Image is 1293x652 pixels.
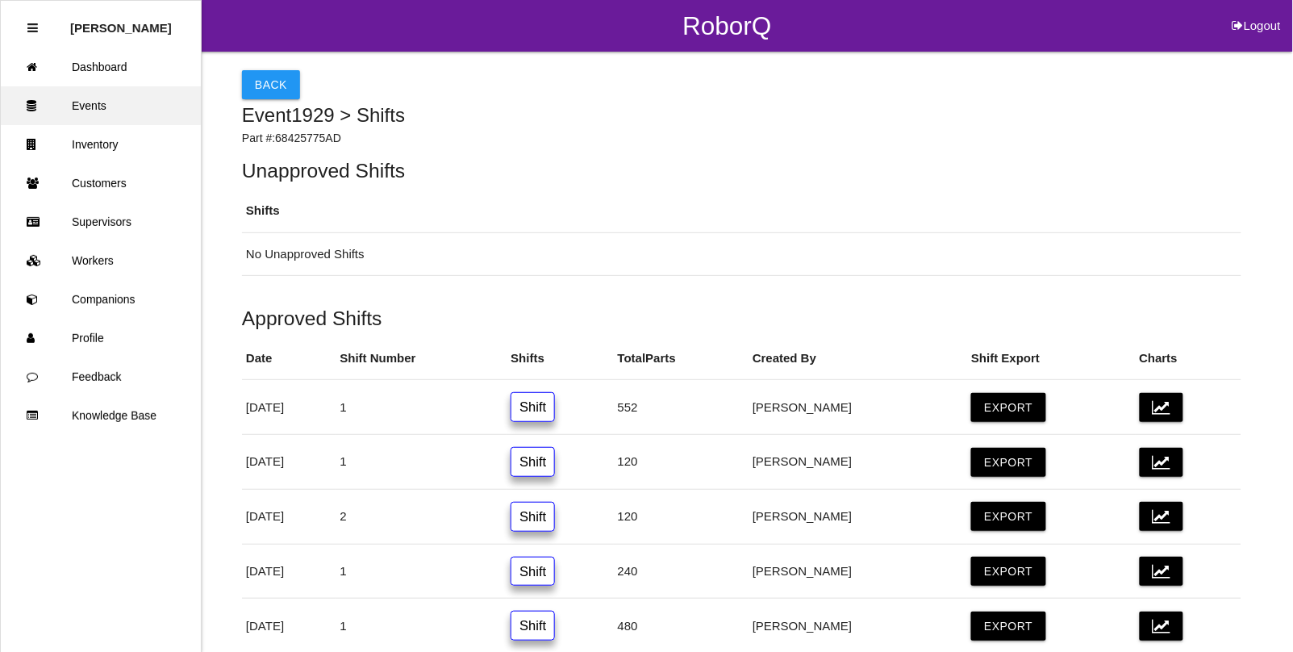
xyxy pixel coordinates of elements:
a: Companions [1,280,201,319]
button: Back [242,70,300,99]
td: 1 [336,380,507,435]
div: Close [27,9,38,48]
th: Date [242,337,336,380]
h5: Unapproved Shifts [242,160,1241,182]
a: Shift [511,557,555,587]
a: Knowledge Base [1,396,201,435]
th: Charts [1136,337,1241,380]
a: Events [1,86,201,125]
td: 120 [614,489,749,544]
a: Dashboard [1,48,201,86]
td: [PERSON_NAME] [749,489,967,544]
th: Shift Export [967,337,1135,380]
td: 2 [336,489,507,544]
td: [PERSON_NAME] [749,380,967,435]
button: Export [971,557,1045,586]
th: Shifts [507,337,613,380]
a: Shift [511,502,555,532]
p: Rosie Blandino [70,9,172,35]
th: Total Parts [614,337,749,380]
td: 1 [336,544,507,599]
a: Inventory [1,125,201,164]
td: 120 [614,435,749,490]
a: Shift [511,611,555,641]
a: Shift [511,447,555,477]
button: Export [971,393,1045,422]
a: Customers [1,164,201,203]
a: Workers [1,241,201,280]
td: 552 [614,380,749,435]
td: [DATE] [242,489,336,544]
a: Shift [511,392,555,422]
td: [DATE] [242,544,336,599]
h5: Approved Shifts [242,307,1241,329]
td: 240 [614,544,749,599]
a: Feedback [1,357,201,396]
td: [PERSON_NAME] [749,544,967,599]
td: 1 [336,435,507,490]
th: Created By [749,337,967,380]
h4: Event 1929 > Shifts [242,105,1241,126]
a: Profile [1,319,201,357]
th: Shift Number [336,337,507,380]
td: [DATE] [242,380,336,435]
td: No Unapproved Shifts [242,232,1241,276]
button: Export [971,448,1045,477]
a: Supervisors [1,203,201,241]
th: Shifts [242,190,1241,232]
td: [DATE] [242,435,336,490]
button: Export [971,612,1045,641]
button: Export [971,502,1045,531]
td: [PERSON_NAME] [749,435,967,490]
p: Part #: 68425775AD [242,130,1241,147]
